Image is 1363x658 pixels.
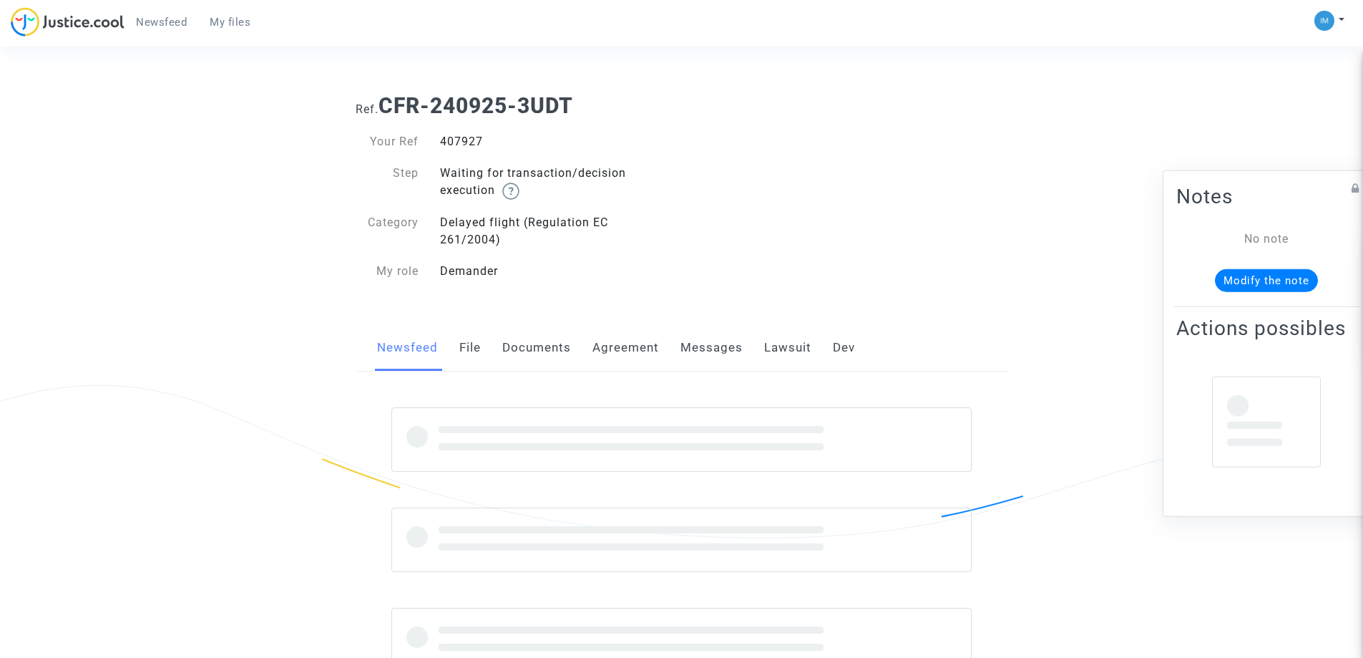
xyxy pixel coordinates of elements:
div: Step [345,165,429,200]
div: Category [345,214,429,248]
img: help.svg [502,183,519,200]
span: Newsfeed [136,16,187,29]
div: Demander [429,263,682,280]
a: My files [198,11,262,33]
div: 407927 [429,133,682,150]
a: Newsfeed [377,324,438,372]
div: My role [345,263,429,280]
a: Agreement [592,324,659,372]
a: Lawsuit [764,324,811,372]
span: My files [210,16,250,29]
img: a105443982b9e25553e3eed4c9f672e7 [1314,11,1334,31]
div: No note [1198,230,1335,247]
h2: Actions possibles [1176,315,1357,340]
h2: Notes [1176,183,1357,208]
a: Documents [502,324,571,372]
a: Dev [833,324,855,372]
div: Waiting for transaction/decision execution [429,165,682,200]
b: CFR-240925-3UDT [378,93,573,118]
button: Modify the note [1215,268,1318,291]
img: jc-logo.svg [11,7,124,37]
a: Messages [680,324,743,372]
a: File [459,324,481,372]
a: Newsfeed [124,11,198,33]
div: Your Ref [345,133,429,150]
div: Delayed flight (Regulation EC 261/2004) [429,214,682,248]
span: Ref. [356,102,378,116]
